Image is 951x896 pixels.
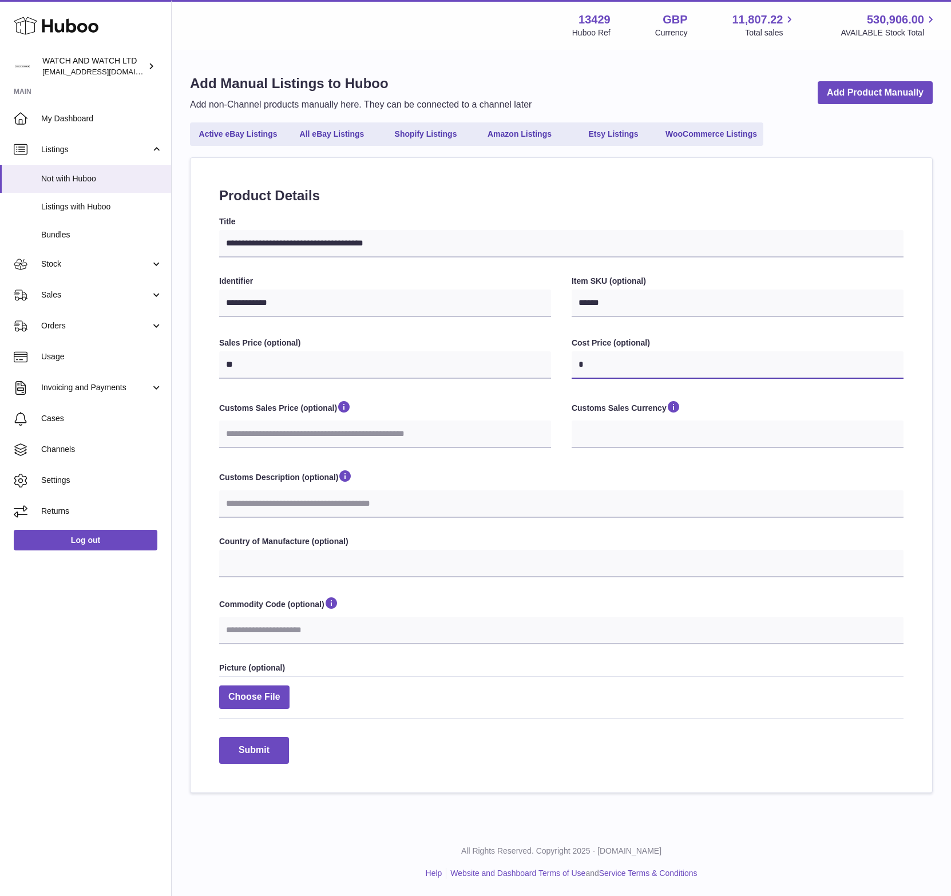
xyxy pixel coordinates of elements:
[41,382,150,393] span: Invoicing and Payments
[578,12,611,27] strong: 13429
[41,144,150,155] span: Listings
[219,536,904,547] label: Country of Manufacture (optional)
[41,201,163,212] span: Listings with Huboo
[572,276,904,287] label: Item SKU (optional)
[181,846,942,857] p: All Rights Reserved. Copyright 2025 - [DOMAIN_NAME]
[41,259,150,269] span: Stock
[42,55,145,77] div: WATCH AND WATCH LTD
[219,469,904,487] label: Customs Description (optional)
[219,399,551,418] label: Customs Sales Price (optional)
[219,596,904,614] label: Commodity Code (optional)
[41,290,150,300] span: Sales
[14,530,157,550] a: Log out
[286,125,378,144] a: All eBay Listings
[732,12,783,27] span: 11,807.22
[450,869,585,878] a: Website and Dashboard Terms of Use
[474,125,565,144] a: Amazon Listings
[663,12,687,27] strong: GBP
[219,187,904,205] h2: Product Details
[41,444,163,455] span: Channels
[426,869,442,878] a: Help
[572,27,611,38] div: Huboo Ref
[41,113,163,124] span: My Dashboard
[41,413,163,424] span: Cases
[41,475,163,486] span: Settings
[41,506,163,517] span: Returns
[867,12,924,27] span: 530,906.00
[572,338,904,348] label: Cost Price (optional)
[568,125,659,144] a: Etsy Listings
[219,685,290,709] span: Choose File
[841,12,937,38] a: 530,906.00 AVAILABLE Stock Total
[219,737,289,764] button: Submit
[446,868,697,879] li: and
[661,125,761,144] a: WooCommerce Listings
[190,74,532,93] h1: Add Manual Listings to Huboo
[219,663,904,673] label: Picture (optional)
[818,81,933,105] a: Add Product Manually
[219,276,551,287] label: Identifier
[190,98,532,111] p: Add non-Channel products manually here. They can be connected to a channel later
[219,216,904,227] label: Title
[380,125,471,144] a: Shopify Listings
[41,320,150,331] span: Orders
[572,399,904,418] label: Customs Sales Currency
[41,173,163,184] span: Not with Huboo
[841,27,937,38] span: AVAILABLE Stock Total
[599,869,698,878] a: Service Terms & Conditions
[41,229,163,240] span: Bundles
[42,67,168,76] span: [EMAIL_ADDRESS][DOMAIN_NAME]
[41,351,163,362] span: Usage
[219,338,551,348] label: Sales Price (optional)
[655,27,688,38] div: Currency
[192,125,284,144] a: Active eBay Listings
[14,58,31,75] img: baris@watchandwatch.co.uk
[745,27,796,38] span: Total sales
[732,12,796,38] a: 11,807.22 Total sales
